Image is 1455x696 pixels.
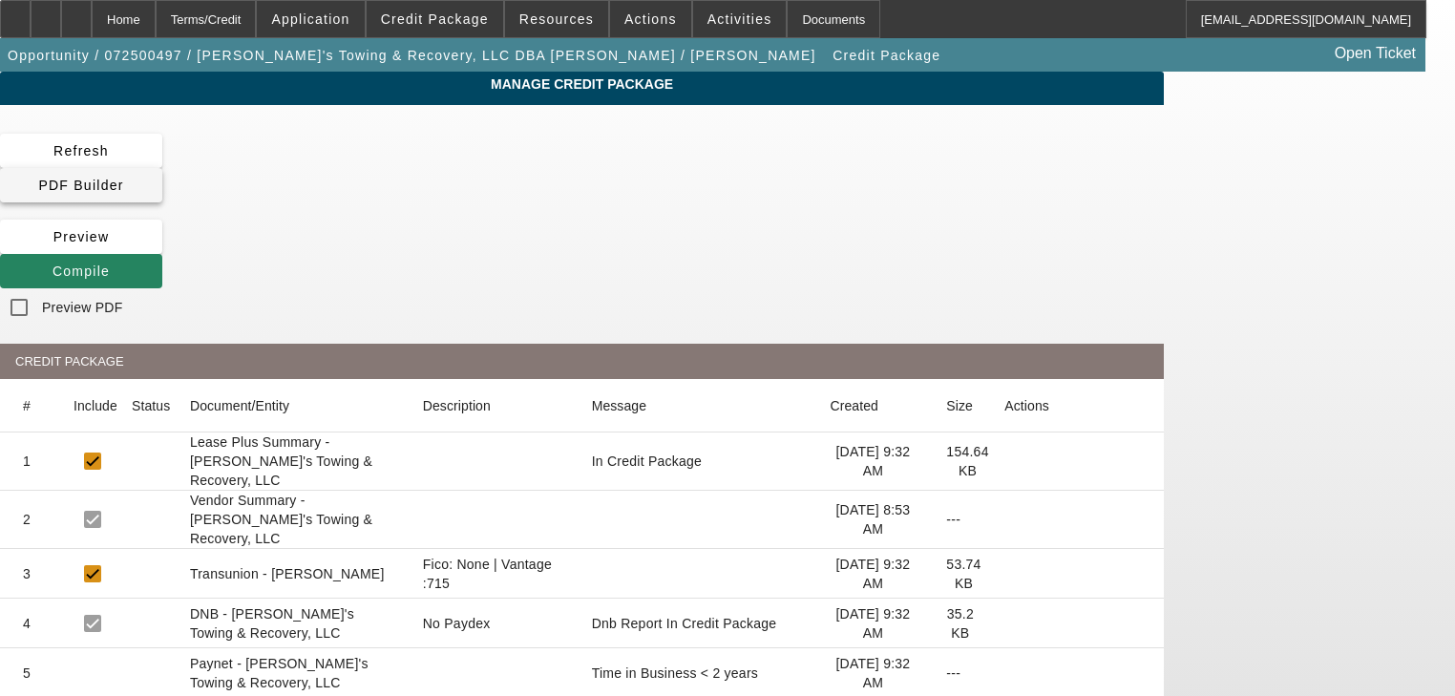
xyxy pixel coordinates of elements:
[814,549,931,599] mat-cell: [DATE] 9:32 AM
[931,432,989,491] mat-cell: 154.64 KB
[931,491,989,549] mat-cell: ---
[53,143,109,158] span: Refresh
[693,1,787,37] button: Activities
[381,11,489,27] span: Credit Package
[58,379,116,432] mat-header-cell: Include
[989,379,1164,432] mat-header-cell: Actions
[38,178,123,193] span: PDF Builder
[814,432,931,491] mat-cell: [DATE] 9:32 AM
[175,599,408,648] mat-cell: DNB - [PERSON_NAME]'s Towing & Recovery, LLC
[833,48,940,63] span: Credit Package
[116,379,175,432] mat-header-cell: Status
[1327,37,1423,70] a: Open Ticket
[367,1,503,37] button: Credit Package
[931,549,989,599] mat-cell: 53.74 KB
[408,549,582,599] mat-cell: Fico: None | Vantage :715
[931,599,989,648] mat-cell: 35.2 KB
[408,432,582,491] mat-cell: null
[38,298,122,317] label: Preview PDF
[175,432,408,491] mat-cell: Lease Plus Summary - [PERSON_NAME]'s Towing & Recovery, LLC
[175,549,408,599] mat-cell: Transunion - [PERSON_NAME]
[408,491,582,549] mat-cell: null
[814,599,931,648] mat-cell: [DATE] 9:32 AM
[582,432,815,491] mat-cell: In Credit Package
[707,11,772,27] span: Activities
[175,379,408,432] mat-header-cell: Document/Entity
[53,264,110,279] span: Compile
[408,599,582,648] mat-cell: No Paydex
[582,491,815,549] mat-cell: null
[257,1,364,37] button: Application
[582,379,815,432] mat-header-cell: Message
[828,38,945,73] button: Credit Package
[14,76,1149,92] span: Manage Credit Package
[53,229,110,244] span: Preview
[408,379,582,432] mat-header-cell: Description
[814,491,931,549] mat-cell: [DATE] 8:53 AM
[505,1,608,37] button: Resources
[175,491,408,549] mat-cell: Vendor Summary - [PERSON_NAME]'s Towing & Recovery, LLC
[519,11,594,27] span: Resources
[8,48,816,63] span: Opportunity / 072500497 / [PERSON_NAME]'s Towing & Recovery, LLC DBA [PERSON_NAME] / [PERSON_NAME]
[582,599,815,648] mat-cell: Dnb Report In Credit Package
[814,379,931,432] mat-header-cell: Created
[610,1,691,37] button: Actions
[931,379,989,432] mat-header-cell: Size
[624,11,677,27] span: Actions
[271,11,349,27] span: Application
